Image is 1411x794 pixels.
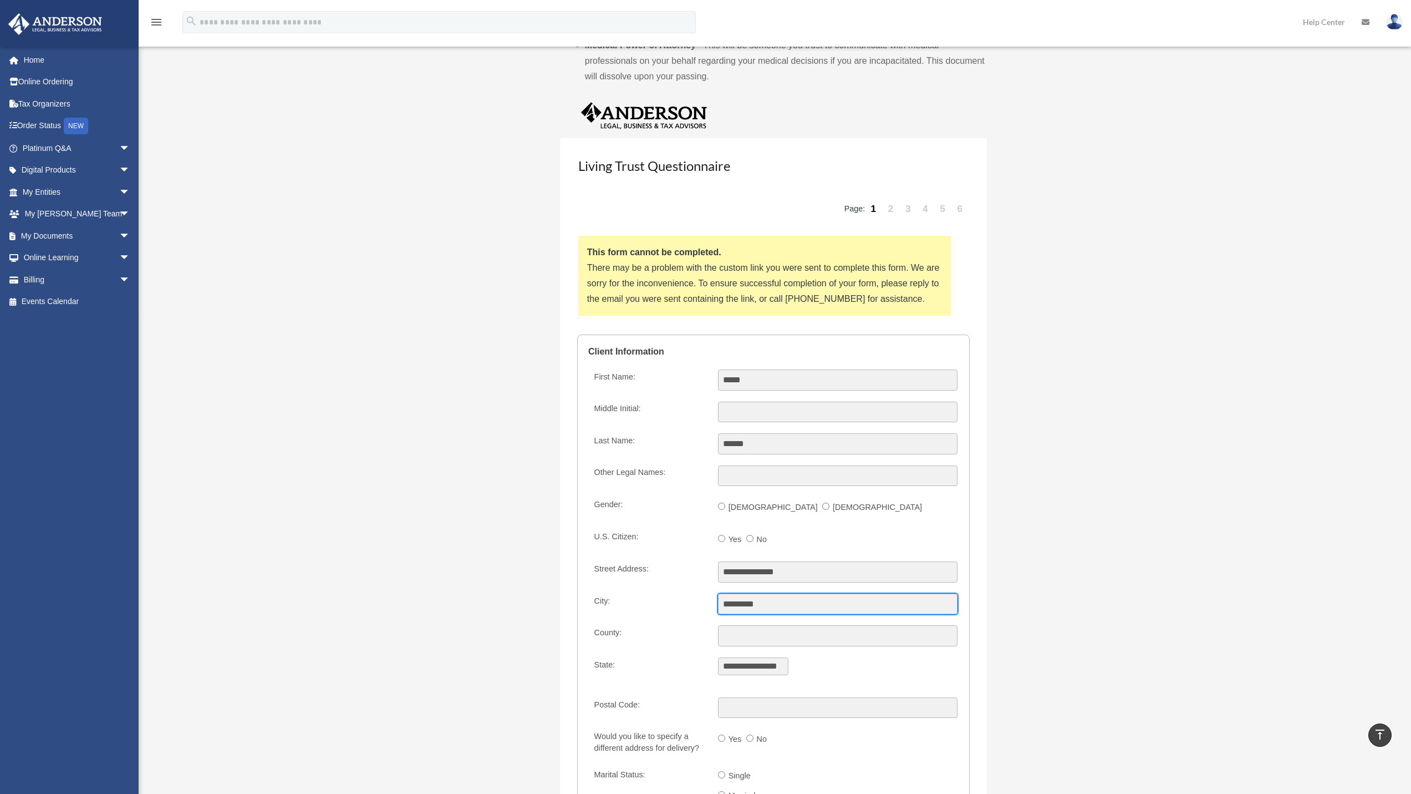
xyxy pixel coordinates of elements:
[119,181,141,204] span: arrow_drop_down
[8,291,147,313] a: Events Calendar
[185,15,197,27] i: search
[589,658,709,686] label: State:
[585,38,987,84] li: – This will be someone you trust to communicate with medical professionals on your behalf regardi...
[725,731,746,749] label: Yes
[935,192,951,225] a: 5
[589,433,709,454] label: Last Name:
[5,13,105,35] img: Anderson Advisors Platinum Portal
[589,402,709,423] label: Middle Initial:
[725,767,755,785] label: Single
[1386,14,1403,30] img: User Pic
[119,269,141,291] span: arrow_drop_down
[8,203,147,225] a: My [PERSON_NAME] Teamarrow_drop_down
[119,247,141,270] span: arrow_drop_down
[119,203,141,226] span: arrow_drop_down
[119,137,141,160] span: arrow_drop_down
[725,531,746,549] label: Yes
[588,335,959,368] legend: Client Information
[589,497,709,518] label: Gender:
[8,225,147,247] a: My Documentsarrow_drop_down
[8,93,147,115] a: Tax Organizers
[883,192,899,225] a: 2
[1373,728,1387,741] i: vertical_align_top
[918,192,933,225] a: 4
[577,155,970,183] h3: Living Trust Questionnaire
[587,247,721,257] strong: This form cannot be completed.
[8,71,147,93] a: Online Ordering
[8,269,147,291] a: Billingarrow_drop_down
[8,137,147,159] a: Platinum Q&Aarrow_drop_down
[8,181,147,203] a: My Entitiesarrow_drop_down
[952,192,968,225] a: 6
[589,466,709,487] label: Other Legal Names:
[866,192,882,225] a: 1
[844,205,865,214] span: Page:
[589,562,709,583] label: Street Address:
[8,247,147,269] a: Online Learningarrow_drop_down
[589,594,709,615] label: City:
[753,531,772,549] label: No
[150,16,163,29] i: menu
[150,19,163,29] a: menu
[589,697,709,719] label: Postal Code:
[589,729,709,756] label: Would you like to specify a different address for delivery?
[594,372,635,381] span: First Name:
[119,159,141,182] span: arrow_drop_down
[587,260,942,307] p: There may be a problem with the custom link you were sent to complete this form. We are sorry for...
[64,118,88,134] div: NEW
[829,499,926,517] label: [DEMOGRAPHIC_DATA]
[8,159,147,181] a: Digital Productsarrow_drop_down
[725,499,822,517] label: [DEMOGRAPHIC_DATA]
[900,192,916,225] a: 3
[589,529,709,550] label: U.S. Citizen:
[753,731,772,749] label: No
[589,625,709,646] label: County:
[8,49,147,71] a: Home
[8,115,147,138] a: Order StatusNEW
[119,225,141,247] span: arrow_drop_down
[1368,724,1392,747] a: vertical_align_top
